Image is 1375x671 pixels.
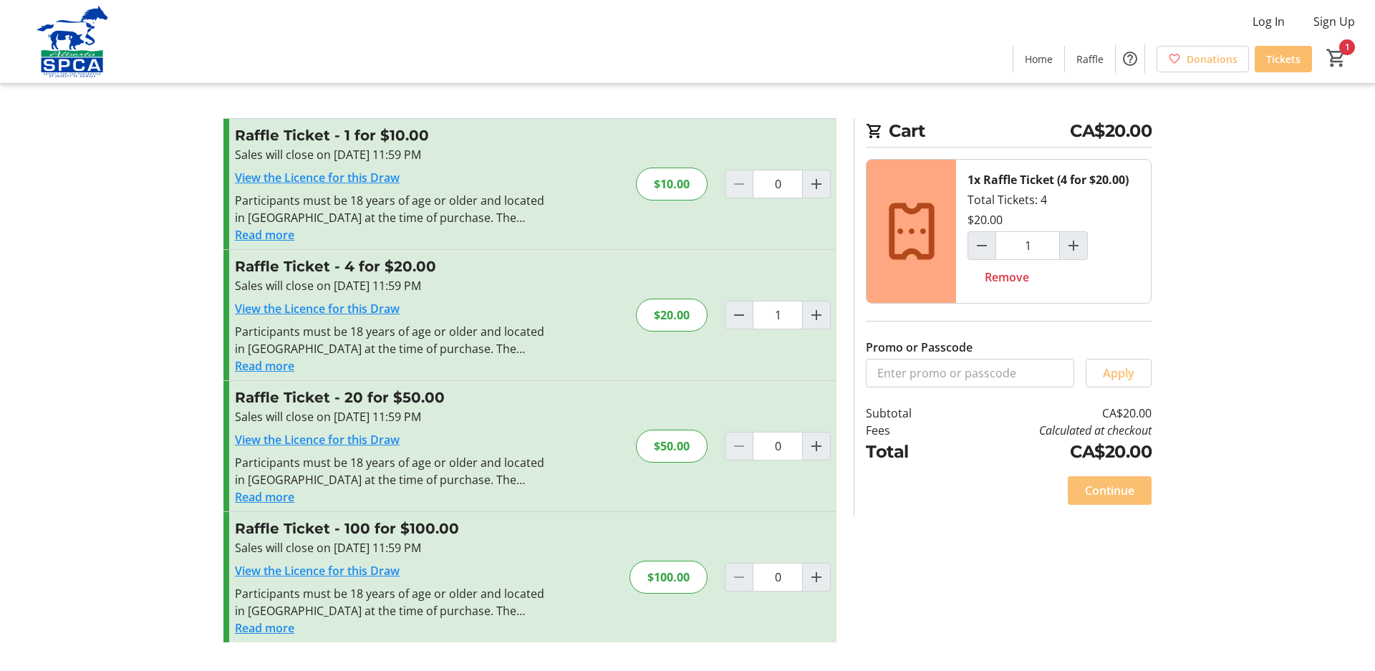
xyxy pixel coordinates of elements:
button: Continue [1068,476,1152,505]
div: Participants must be 18 years of age or older and located in [GEOGRAPHIC_DATA] at the time of pur... [235,454,548,488]
div: $10.00 [636,168,708,201]
a: Tickets [1255,46,1312,72]
img: Alberta SPCA's Logo [9,6,136,77]
a: View the Licence for this Draw [235,563,400,579]
button: Read more [235,619,294,637]
button: Read more [235,357,294,375]
input: Enter promo or passcode [866,359,1074,387]
div: $20.00 [968,211,1003,228]
td: CA$20.00 [949,439,1152,465]
button: Increment by one [803,170,830,198]
span: Sign Up [1313,13,1355,30]
div: Participants must be 18 years of age or older and located in [GEOGRAPHIC_DATA] at the time of pur... [235,585,548,619]
label: Promo or Passcode [866,339,973,356]
div: $50.00 [636,430,708,463]
span: Tickets [1266,52,1301,67]
div: Total Tickets: 4 [956,160,1151,303]
input: Raffle Ticket Quantity [753,170,803,198]
input: Raffle Ticket Quantity [753,301,803,329]
span: Donations [1187,52,1237,67]
a: Home [1013,46,1064,72]
button: Log In [1241,10,1296,33]
button: Sign Up [1302,10,1366,33]
span: Continue [1085,482,1134,499]
td: CA$20.00 [949,405,1152,422]
div: Participants must be 18 years of age or older and located in [GEOGRAPHIC_DATA] at the time of pur... [235,192,548,226]
button: Increment by one [1060,232,1087,259]
a: Raffle [1065,46,1115,72]
h3: Raffle Ticket - 20 for $50.00 [235,387,548,408]
h3: Raffle Ticket - 4 for $20.00 [235,256,548,277]
h2: Cart [866,118,1152,148]
div: 1x Raffle Ticket (4 for $20.00) [968,171,1129,188]
div: $20.00 [636,299,708,332]
div: $100.00 [629,561,708,594]
button: Read more [235,226,294,243]
button: Remove [968,263,1046,291]
span: Raffle [1076,52,1104,67]
span: Log In [1253,13,1285,30]
button: Increment by one [803,564,830,591]
input: Raffle Ticket (4 for $20.00) Quantity [995,231,1060,260]
span: Home [1025,52,1053,67]
div: Sales will close on [DATE] 11:59 PM [235,539,548,556]
span: Remove [985,269,1029,286]
div: Sales will close on [DATE] 11:59 PM [235,408,548,425]
a: View the Licence for this Draw [235,301,400,317]
button: Decrement by one [968,232,995,259]
button: Read more [235,488,294,506]
span: Apply [1103,365,1134,382]
td: Fees [866,422,949,439]
button: Help [1116,44,1144,73]
input: Raffle Ticket Quantity [753,563,803,592]
button: Apply [1086,359,1152,387]
div: Sales will close on [DATE] 11:59 PM [235,277,548,294]
button: Decrement by one [725,301,753,329]
h3: Raffle Ticket - 1 for $10.00 [235,125,548,146]
div: Participants must be 18 years of age or older and located in [GEOGRAPHIC_DATA] at the time of pur... [235,323,548,357]
td: Calculated at checkout [949,422,1152,439]
td: Total [866,439,949,465]
div: Sales will close on [DATE] 11:59 PM [235,146,548,163]
h3: Raffle Ticket - 100 for $100.00 [235,518,548,539]
a: View the Licence for this Draw [235,170,400,185]
td: Subtotal [866,405,949,422]
input: Raffle Ticket Quantity [753,432,803,460]
a: View the Licence for this Draw [235,432,400,448]
button: Increment by one [803,433,830,460]
button: Increment by one [803,301,830,329]
span: CA$20.00 [1070,118,1152,144]
button: Cart [1323,45,1349,71]
a: Donations [1157,46,1249,72]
